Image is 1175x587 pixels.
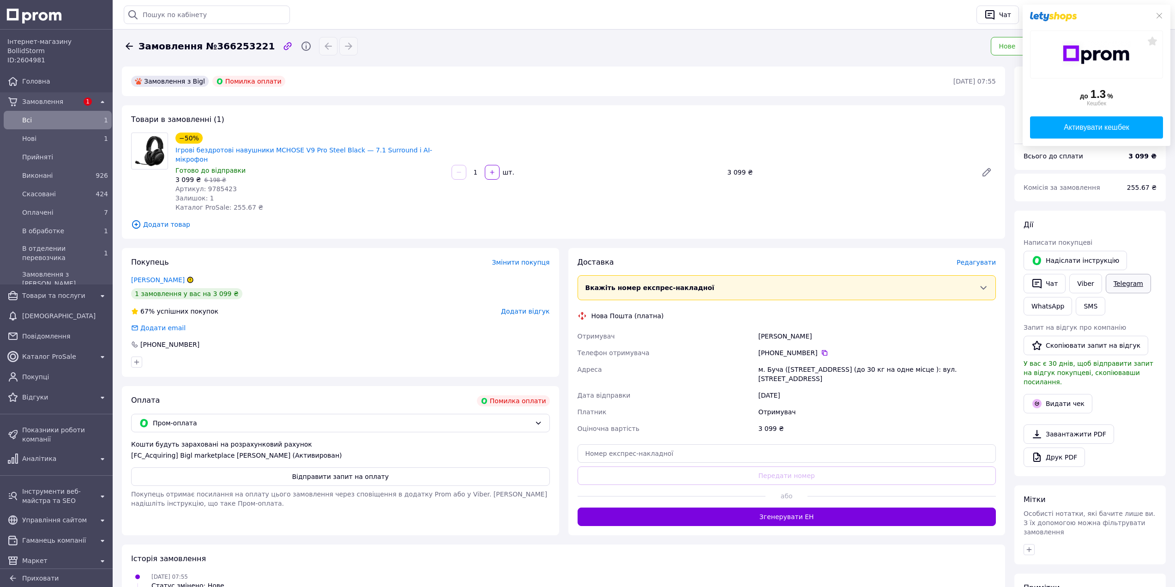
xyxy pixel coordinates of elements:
[139,40,275,53] span: Замовлення №366253221
[578,425,639,432] span: Оціночна вартість
[175,194,214,202] span: Залишок: 1
[22,454,93,463] span: Аналітика
[22,487,93,505] span: Інструменти веб-майстра та SEO
[765,491,807,501] span: або
[1069,274,1102,293] a: Viber
[477,395,550,406] div: Помилка оплати
[104,116,108,124] span: 1
[1128,152,1157,160] b: 3 099 ₴
[1024,239,1092,246] span: Написати покупцеві
[578,258,614,266] span: Доставка
[756,387,998,404] div: [DATE]
[976,6,1019,24] button: Чат
[175,176,201,183] span: 3 099 ₴
[204,177,226,183] span: 6 198 ₴
[131,258,169,266] span: Покупець
[578,333,615,340] span: Отримувач
[22,291,93,300] span: Товари та послуги
[139,340,200,349] div: [PHONE_NUMBER]
[1024,360,1153,386] span: У вас є 30 днів, щоб відправити запит на відгук покупцеві, скопіювавши посилання.
[22,97,78,106] span: Замовлення
[997,8,1013,22] div: Чат
[22,311,108,321] span: [DEMOGRAPHIC_DATA]
[175,204,263,211] span: Каталог ProSale: 255.67 ₴
[578,349,650,357] span: Телефон отримувача
[104,209,108,216] span: 7
[139,323,187,333] div: Додати email
[22,393,93,402] span: Відгуки
[492,259,550,266] span: Змінити покупця
[756,420,998,437] div: 3 099 ₴
[96,190,108,198] span: 424
[1024,297,1072,315] a: WhatsApp
[131,451,550,460] div: [FC_Acquiring] Bigl marketplace [PERSON_NAME] (Активирован)
[22,171,90,180] span: Виконані
[1024,336,1148,355] button: Скопіювати запит на відгук
[578,392,631,399] span: Дата відправки
[957,259,996,266] span: Редагувати
[175,133,203,144] div: −50%
[578,508,996,526] button: Згенерувати ЕН
[212,76,285,87] div: Помилка оплати
[758,348,996,357] div: [PHONE_NUMBER]
[104,227,108,235] span: 1
[104,135,108,142] span: 1
[756,328,998,345] div: [PERSON_NAME]
[578,444,996,463] input: Номер експрес-накладної
[131,76,209,87] div: Замовлення з Bigl
[131,276,185,284] a: [PERSON_NAME]
[124,6,290,24] input: Пошук по кабінету
[22,332,108,341] span: Повідомлення
[1024,184,1100,191] span: Комісія за замовлення
[501,308,549,315] span: Додати відгук
[22,189,90,199] span: Скасовані
[22,134,90,143] span: Нові
[22,575,59,582] span: Приховати
[131,490,547,507] span: Покупець отримає посилання на оплату цього замовлення через сповіщення в додатку Prom або у Viber...
[131,115,224,124] span: Товари в замовленні (1)
[1024,324,1126,331] span: Запит на відгук про компанію
[131,307,218,316] div: успішних покупок
[1024,495,1046,504] span: Мітки
[131,396,160,405] span: Оплата
[22,352,93,361] span: Каталог ProSale
[153,418,531,428] span: Пром-оплата
[22,115,90,125] span: Всi
[22,425,108,444] span: Показники роботи компанії
[1106,274,1151,293] a: Telegram
[130,323,187,333] div: Додати email
[22,77,108,86] span: Головна
[7,37,108,55] span: Інтернет-магазину BollidStorm
[1024,448,1085,467] a: Друк PDF
[22,226,90,236] span: В обработке
[1076,297,1105,315] button: SMS
[723,166,974,179] div: 3 099 ₴
[578,366,602,373] span: Адреса
[999,41,1046,51] div: Нове
[22,152,108,162] span: Прийняті
[131,554,206,563] span: Історія замовлення
[22,372,108,381] span: Покупці
[1024,394,1092,413] button: Видати чек
[96,172,108,179] span: 926
[132,133,168,169] img: Ігрові бездротові навушники MCHOSE V9 Pro Steel Black — 7.1 Surround і AI-мікрофон
[22,270,108,288] span: Замовлення з [PERSON_NAME]
[131,288,242,299] div: 1 замовлення у вас на 3 099 ₴
[175,167,246,174] span: Готово до відправки
[175,146,432,163] a: Ігрові бездротові навушники MCHOSE V9 Pro Steel Black — 7.1 Surround і AI-мікрофон
[131,219,996,230] span: Додати товар
[7,56,45,64] span: ID: 2604981
[175,185,237,193] span: Артикул: 9785423
[756,404,998,420] div: Отримувач
[500,168,515,177] div: шт.
[140,308,155,315] span: 67%
[131,440,550,460] div: Кошти будуть зараховані на розрахунковий рахунок
[151,574,188,580] span: [DATE] 07:55
[1024,510,1155,536] span: Особисті нотатки, які бачите лише ви. З їх допомогою можна фільтрувати замовлення
[22,536,93,545] span: Гаманець компанії
[953,78,996,85] time: [DATE] 07:55
[1127,184,1157,191] span: 255.67 ₴
[1024,424,1114,444] a: Завантажити PDF
[84,97,92,106] span: 1
[589,311,666,321] div: Нова Пошта (платна)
